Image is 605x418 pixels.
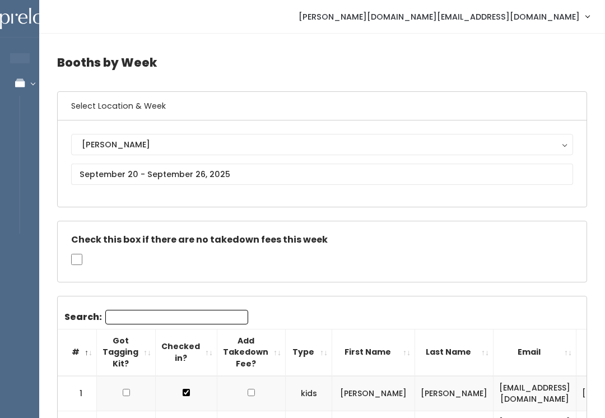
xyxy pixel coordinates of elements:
th: #: activate to sort column descending [58,329,97,375]
h5: Check this box if there are no takedown fees this week [71,235,573,245]
td: [PERSON_NAME] [332,376,415,411]
h6: Select Location & Week [58,92,587,120]
h4: Booths by Week [57,47,587,78]
td: [PERSON_NAME] [415,376,494,411]
th: Add Takedown Fee?: activate to sort column ascending [217,329,286,375]
button: [PERSON_NAME] [71,134,573,155]
td: 1 [58,376,97,411]
th: Checked in?: activate to sort column ascending [156,329,217,375]
a: [PERSON_NAME][DOMAIN_NAME][EMAIL_ADDRESS][DOMAIN_NAME] [287,4,601,29]
label: Search: [64,310,248,324]
div: [PERSON_NAME] [82,138,562,151]
input: September 20 - September 26, 2025 [71,164,573,185]
th: Email: activate to sort column ascending [494,329,576,375]
th: Type: activate to sort column ascending [286,329,332,375]
th: First Name: activate to sort column ascending [332,329,415,375]
td: [EMAIL_ADDRESS][DOMAIN_NAME] [494,376,576,411]
th: Got Tagging Kit?: activate to sort column ascending [97,329,156,375]
span: [PERSON_NAME][DOMAIN_NAME][EMAIL_ADDRESS][DOMAIN_NAME] [299,11,580,23]
th: Last Name: activate to sort column ascending [415,329,494,375]
input: Search: [105,310,248,324]
td: kids [286,376,332,411]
